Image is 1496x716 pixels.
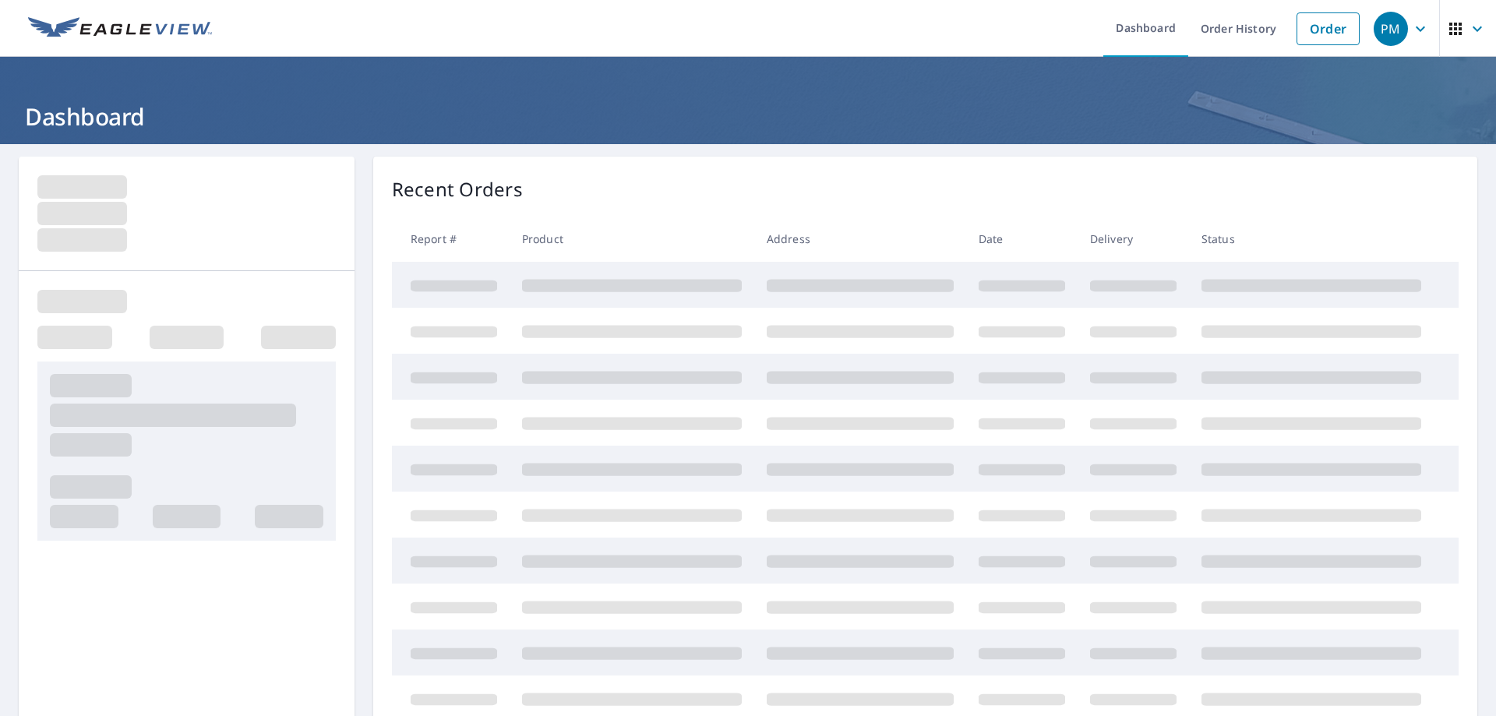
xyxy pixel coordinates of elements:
p: Recent Orders [392,175,523,203]
th: Status [1189,216,1434,262]
a: Order [1297,12,1360,45]
th: Product [510,216,754,262]
h1: Dashboard [19,101,1477,132]
th: Date [966,216,1078,262]
th: Report # [392,216,510,262]
th: Delivery [1078,216,1189,262]
img: EV Logo [28,17,212,41]
div: PM [1374,12,1408,46]
th: Address [754,216,966,262]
